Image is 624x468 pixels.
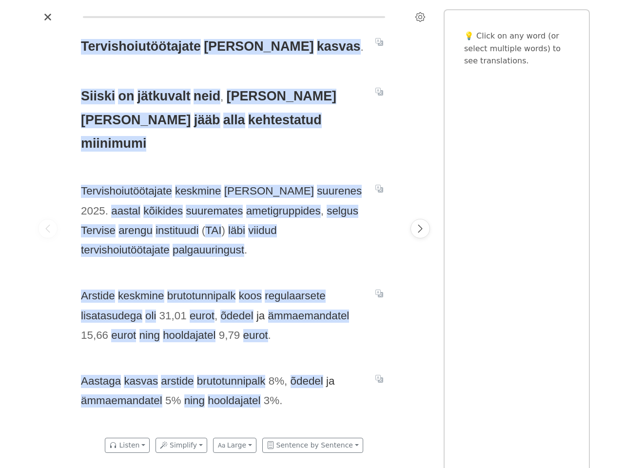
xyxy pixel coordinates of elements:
[268,329,271,341] span: .
[246,205,321,218] span: ametigruppides
[167,290,236,303] span: brutotunnipalk
[81,89,115,104] span: Siiski
[81,244,170,257] span: tervishoiutöötajate
[264,394,270,408] span: 3
[81,394,162,408] span: ämmaemandatel
[412,9,428,25] button: Settings
[175,185,221,198] span: keskmine
[244,244,247,256] span: .
[279,394,282,407] span: .
[228,224,245,237] span: läbi
[321,205,324,217] span: ,
[81,113,191,128] span: [PERSON_NAME]
[143,205,183,218] span: kõikides
[81,205,105,218] span: 2025
[118,290,164,303] span: keskmine
[156,438,207,453] button: Simplify
[214,310,217,322] span: ,
[204,39,313,55] span: [PERSON_NAME]
[219,329,240,342] span: 9,79
[81,136,146,152] span: miinimumi
[326,375,334,388] span: ja
[224,185,314,198] span: [PERSON_NAME]
[145,310,156,323] span: oli
[118,89,134,104] span: on
[291,375,323,388] span: õdedel
[81,290,115,303] span: Arstide
[284,375,287,387] span: ,
[248,113,322,128] span: kehtestatud
[371,36,387,48] button: Translate sentence
[274,375,284,387] span: %
[81,375,121,388] span: Aastaga
[186,205,243,218] span: suuremates
[156,224,198,237] span: instituudi
[327,205,358,218] span: selgus
[159,310,187,323] span: 31,01
[81,329,108,342] span: 15,66
[161,375,194,388] span: arstide
[197,375,266,388] span: brutotunnipalk
[202,224,205,236] span: (
[371,373,387,385] button: Translate sentence
[371,288,387,299] button: Translate sentence
[227,89,336,104] span: [PERSON_NAME]
[81,185,172,198] span: Tervishoiutöötajate
[410,219,430,238] button: Next page
[165,394,171,408] span: 5
[270,394,279,407] span: %
[256,310,265,323] span: ja
[265,290,325,303] span: regulaarsete
[194,89,220,104] span: neid
[205,224,221,237] span: TAI
[239,290,262,303] span: koos
[361,41,364,53] span: .
[111,205,140,218] span: aastal
[118,224,153,237] span: arengu
[213,438,256,453] button: Large
[105,205,108,217] span: .
[371,183,387,195] button: Translate sentence
[163,329,215,342] span: hooldajatel
[83,16,385,18] div: Reading progress
[317,185,362,198] span: suurenes
[40,9,56,25] button: Close
[269,375,274,388] span: 8
[81,39,201,55] span: Tervishoiutöötajate
[137,89,191,104] span: jätkuvalt
[464,30,569,67] p: 💡 Click on any word (or select multiple words) to see translations.
[208,394,260,408] span: hooldajatel
[243,329,268,342] span: eurot
[38,219,58,238] button: Previous page
[184,394,205,408] span: ning
[173,244,244,257] span: palgauuringust
[81,224,116,237] span: Tervise
[81,310,142,323] span: lisatasudega
[262,438,363,453] button: Sentence by Sentence
[221,224,225,236] span: )
[223,113,245,128] span: alla
[248,224,277,237] span: viidud
[105,438,150,453] button: Listen
[371,86,387,97] button: Translate sentence
[317,39,361,55] span: kasvas
[220,310,253,323] span: õdedel
[220,91,223,103] span: ,
[124,375,158,388] span: kasvas
[171,394,181,407] span: %
[190,310,214,323] span: eurot
[139,329,160,342] span: ning
[194,113,220,128] span: jääb
[111,329,136,342] span: eurot
[268,310,350,323] span: ämmaemandatel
